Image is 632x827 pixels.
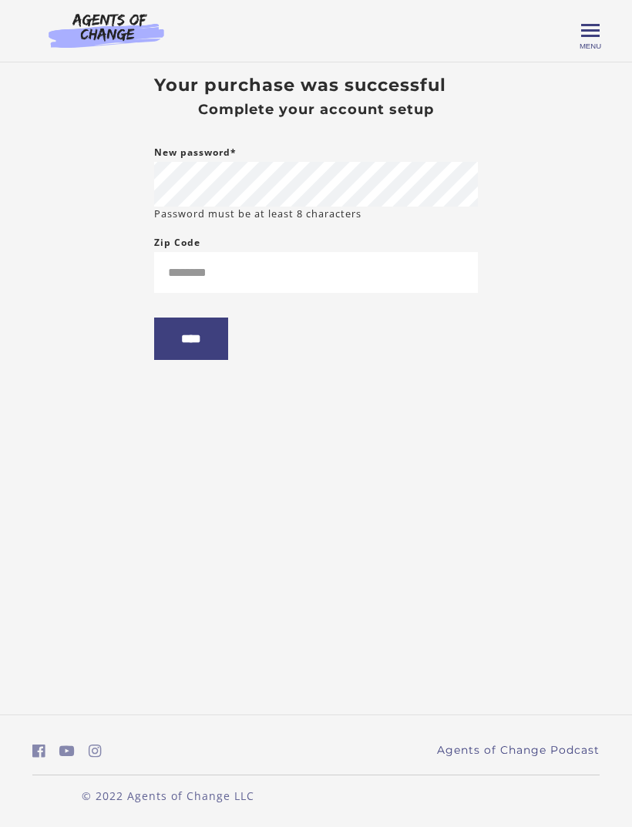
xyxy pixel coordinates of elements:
a: Agents of Change Podcast [437,742,600,758]
label: New password* [154,143,237,162]
button: Toggle menu Menu [581,22,600,40]
a: https://www.youtube.com/c/AgentsofChangeTestPrepbyMeaganMitchell (Open in a new window) [59,740,75,762]
h4: Complete your account setup [187,102,445,119]
span: Toggle menu [581,29,600,32]
label: Zip Code [154,234,200,252]
p: © 2022 Agents of Change LLC [32,788,304,804]
a: https://www.instagram.com/agentsofchangeprep/ (Open in a new window) [89,740,102,762]
h3: Your purchase was successful [154,75,478,96]
i: https://www.facebook.com/groups/aswbtestprep (Open in a new window) [32,744,45,758]
a: https://www.facebook.com/groups/aswbtestprep (Open in a new window) [32,740,45,762]
i: https://www.youtube.com/c/AgentsofChangeTestPrepbyMeaganMitchell (Open in a new window) [59,744,75,758]
span: Menu [580,42,601,50]
img: Agents of Change Logo [32,12,180,48]
small: Password must be at least 8 characters [154,207,361,221]
i: https://www.instagram.com/agentsofchangeprep/ (Open in a new window) [89,744,102,758]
